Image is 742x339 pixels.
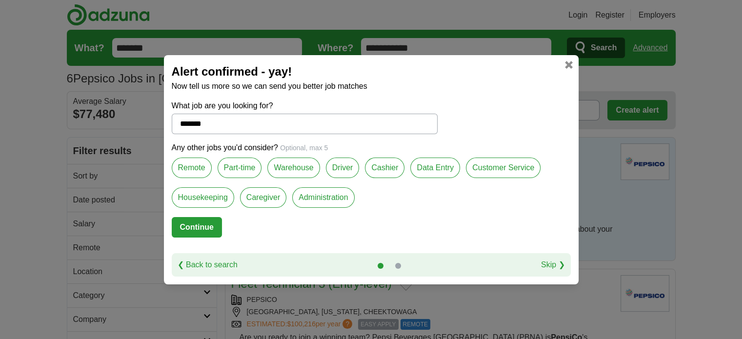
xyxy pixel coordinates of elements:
[365,158,404,178] label: Cashier
[218,158,262,178] label: Part-time
[541,259,565,271] a: Skip ❯
[410,158,460,178] label: Data Entry
[172,63,571,80] h2: Alert confirmed - yay!
[172,80,571,92] p: Now tell us more so we can send you better job matches
[172,142,571,154] p: Any other jobs you'd consider?
[172,100,438,112] label: What job are you looking for?
[172,217,222,238] button: Continue
[280,144,328,152] span: Optional, max 5
[178,259,238,271] a: ❮ Back to search
[466,158,541,178] label: Customer Service
[292,187,354,208] label: Administration
[240,187,286,208] label: Caregiver
[326,158,360,178] label: Driver
[267,158,320,178] label: Warehouse
[172,187,234,208] label: Housekeeping
[172,158,212,178] label: Remote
